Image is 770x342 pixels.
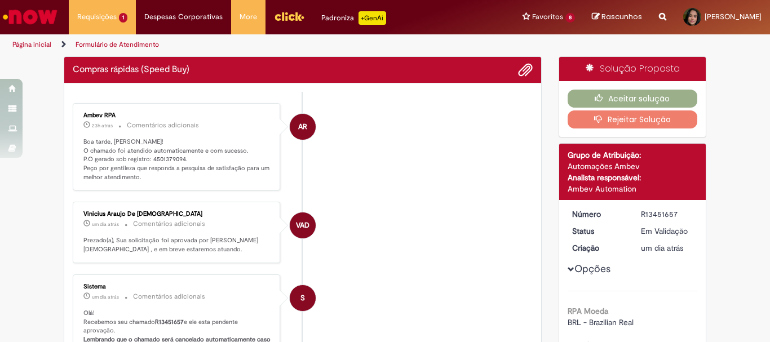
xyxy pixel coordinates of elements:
b: R13451657 [155,318,184,326]
span: 23h atrás [92,122,113,129]
div: Ambev RPA [290,114,316,140]
time: 27/08/2025 10:52:24 [92,294,119,300]
span: Favoritos [532,11,563,23]
dt: Número [564,208,633,220]
div: Automações Ambev [568,161,698,172]
p: +GenAi [359,11,386,25]
a: Formulário de Atendimento [76,40,159,49]
span: 1 [119,13,127,23]
small: Comentários adicionais [127,121,199,130]
button: Aceitar solução [568,90,698,108]
span: Requisições [77,11,117,23]
span: [PERSON_NAME] [705,12,762,21]
div: 27/08/2025 10:52:12 [641,242,693,254]
span: Rascunhos [601,11,642,22]
span: More [240,11,257,23]
span: S [300,285,305,312]
span: um dia atrás [92,221,119,228]
span: um dia atrás [92,294,119,300]
div: Padroniza [321,11,386,25]
img: click_logo_yellow_360x200.png [274,8,304,25]
a: Página inicial [12,40,51,49]
div: Solução Proposta [559,57,706,81]
span: AR [298,113,307,140]
div: R13451657 [641,208,693,220]
div: Ambev Automation [568,183,698,194]
small: Comentários adicionais [133,292,205,301]
span: VAD [296,212,309,239]
time: 27/08/2025 10:52:12 [641,243,683,253]
div: Ambev RPA [83,112,271,119]
div: Em Validação [641,225,693,237]
span: BRL - Brazilian Real [568,317,634,327]
b: RPA Moeda [568,306,608,316]
time: 27/08/2025 14:28:37 [92,122,113,129]
button: Adicionar anexos [518,63,533,77]
time: 27/08/2025 12:30:04 [92,221,119,228]
div: System [290,285,316,311]
p: Prezado(a), Sua solicitação foi aprovada por [PERSON_NAME][DEMOGRAPHIC_DATA] , e em breve estarem... [83,236,271,254]
span: 8 [565,13,575,23]
ul: Trilhas de página [8,34,505,55]
h2: Compras rápidas (Speed Buy) Histórico de tíquete [73,65,189,75]
span: um dia atrás [641,243,683,253]
small: Comentários adicionais [133,219,205,229]
p: Boa tarde, [PERSON_NAME]! O chamado foi atendido automaticamente e com sucesso. P.O gerado sob re... [83,137,271,182]
div: Grupo de Atribuição: [568,149,698,161]
div: Analista responsável: [568,172,698,183]
button: Rejeitar Solução [568,110,698,128]
a: Rascunhos [592,12,642,23]
div: Vinicius Araujo De Jesus [290,212,316,238]
img: ServiceNow [1,6,59,28]
dt: Status [564,225,633,237]
dt: Criação [564,242,633,254]
div: Vinicius Araujo De [DEMOGRAPHIC_DATA] [83,211,271,217]
span: Despesas Corporativas [144,11,223,23]
div: Sistema [83,283,271,290]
